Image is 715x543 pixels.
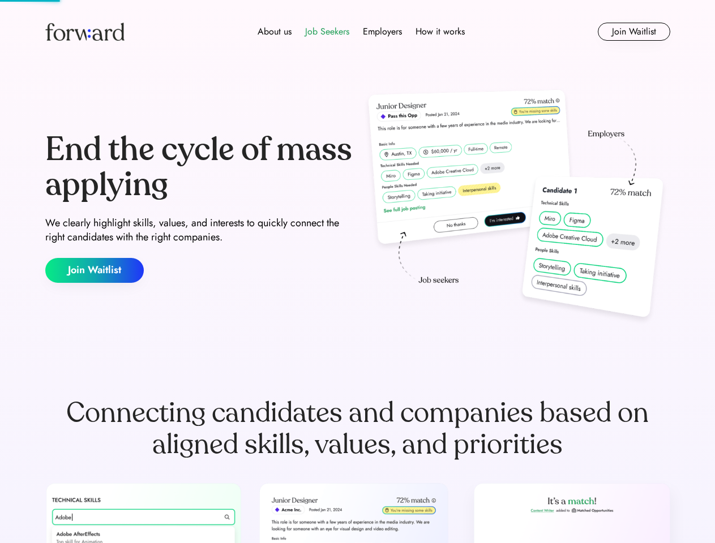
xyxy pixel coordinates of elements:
[45,23,125,41] img: Forward logo
[45,397,670,460] div: Connecting candidates and companies based on aligned skills, values, and priorities
[258,25,292,38] div: About us
[305,25,349,38] div: Job Seekers
[45,258,144,283] button: Join Waitlist
[363,25,402,38] div: Employers
[598,23,670,41] button: Join Waitlist
[45,216,353,244] div: We clearly highlight skills, values, and interests to quickly connect the right candidates with t...
[416,25,465,38] div: How it works
[45,132,353,202] div: End the cycle of mass applying
[362,86,670,329] img: hero-image.png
